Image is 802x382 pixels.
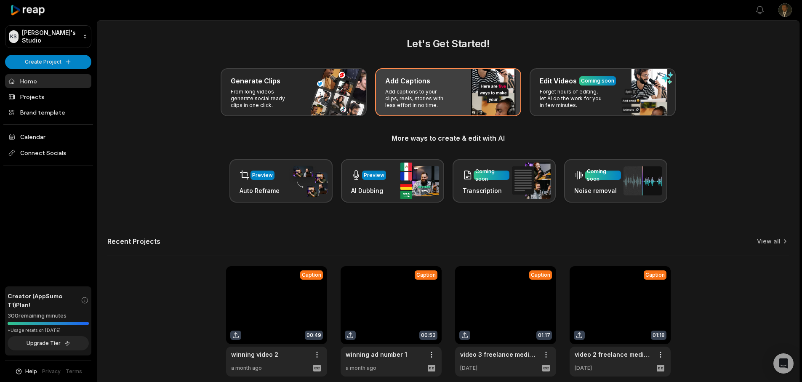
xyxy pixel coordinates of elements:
a: Home [5,74,91,88]
a: Calendar [5,130,91,144]
a: video 3 freelance media buyer [460,350,538,359]
p: [PERSON_NAME]'s Studio [22,29,79,44]
h3: Transcription [463,186,509,195]
a: winning video 2 [231,350,278,359]
h3: AI Dubbing [351,186,386,195]
p: Add captions to your clips, reels, stories with less effort in no time. [385,88,450,109]
div: Preview [364,171,384,179]
div: *Usage resets on [DATE] [8,327,89,334]
img: noise_removal.png [623,166,662,195]
div: Coming soon [587,168,619,183]
button: Create Project [5,55,91,69]
a: Privacy [42,368,61,375]
p: From long videos generate social ready clips in one click. [231,88,296,109]
h3: Edit Videos [540,76,577,86]
button: Help [15,368,37,375]
button: Upgrade Tier [8,336,89,350]
div: Coming soon [475,168,508,183]
a: video 2 freelance media buyer [575,350,652,359]
a: winning ad number 1 [346,350,407,359]
span: Help [25,368,37,375]
div: KS [9,30,19,43]
div: Open Intercom Messenger [773,353,794,374]
h3: Add Captions [385,76,430,86]
a: Projects [5,90,91,104]
img: transcription.png [512,163,551,199]
h2: Let's Get Started! [107,36,789,51]
a: Brand template [5,105,91,119]
h3: Auto Reframe [240,186,280,195]
h3: Noise removal [574,186,621,195]
a: View all [757,237,781,246]
div: Preview [252,171,273,179]
div: Coming soon [581,77,614,85]
span: Connect Socials [5,145,91,160]
h3: More ways to create & edit with AI [107,133,789,143]
div: 300 remaining minutes [8,312,89,320]
span: Creator (AppSumo T1) Plan! [8,291,81,309]
h2: Recent Projects [107,237,160,246]
img: ai_dubbing.png [400,163,439,199]
img: auto_reframe.png [289,165,328,198]
h3: Generate Clips [231,76,280,86]
p: Forget hours of editing, let AI do the work for you in few minutes. [540,88,605,109]
a: Terms [66,368,82,375]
